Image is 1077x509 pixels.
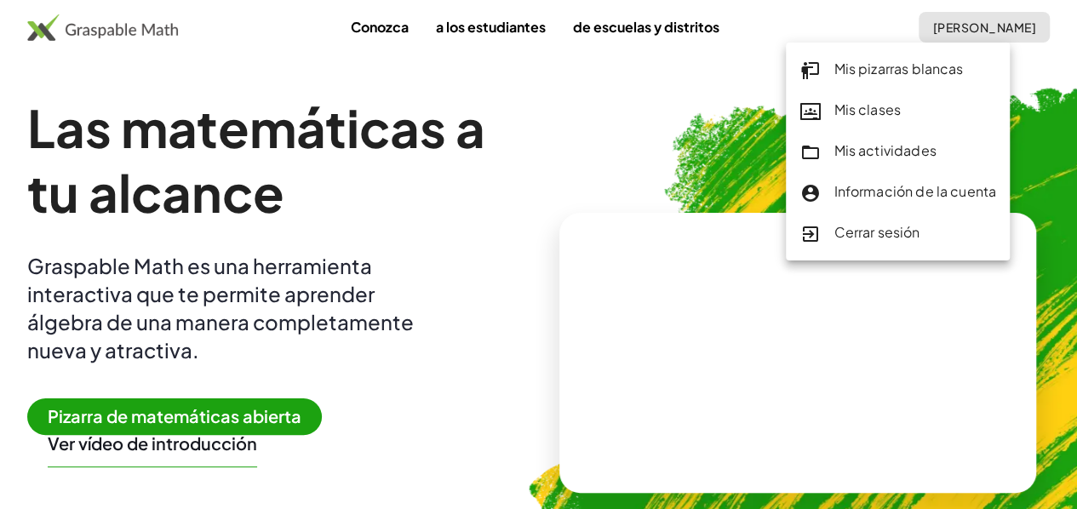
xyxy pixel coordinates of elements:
font: Pizarra de matemáticas abierta [48,405,301,426]
button: [PERSON_NAME] [919,12,1050,43]
a: Conozca [336,11,421,43]
font: Graspable Math es una herramienta interactiva que te permite aprender álgebra de una manera compl... [27,253,414,363]
font: Mis actividades [834,141,936,159]
a: Pizarra de matemáticas abierta [27,409,335,426]
font: [PERSON_NAME] [933,20,1036,35]
button: Ver vídeo de introducción [48,432,257,455]
a: Mis pizarras blancas [786,49,1010,90]
font: Cerrar sesión [834,223,919,241]
font: Ver vídeo de introducción [48,432,257,454]
font: Mis clases [834,100,901,118]
video: ¿Qué es esto? Es notación matemática dinámica. Esta notación desempeña un papel fundamental en có... [670,289,925,416]
font: de escuelas y distritos [572,18,719,36]
a: de escuelas y distritos [559,11,732,43]
font: Conozca [350,18,408,36]
font: a los estudiantes [435,18,545,36]
a: Mis actividades [786,131,1010,172]
a: Mis clases [786,90,1010,131]
font: Las matemáticas a tu alcance [27,95,485,224]
a: a los estudiantes [421,11,559,43]
font: Mis pizarras blancas [834,60,963,77]
font: Información de la cuenta [834,182,996,200]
